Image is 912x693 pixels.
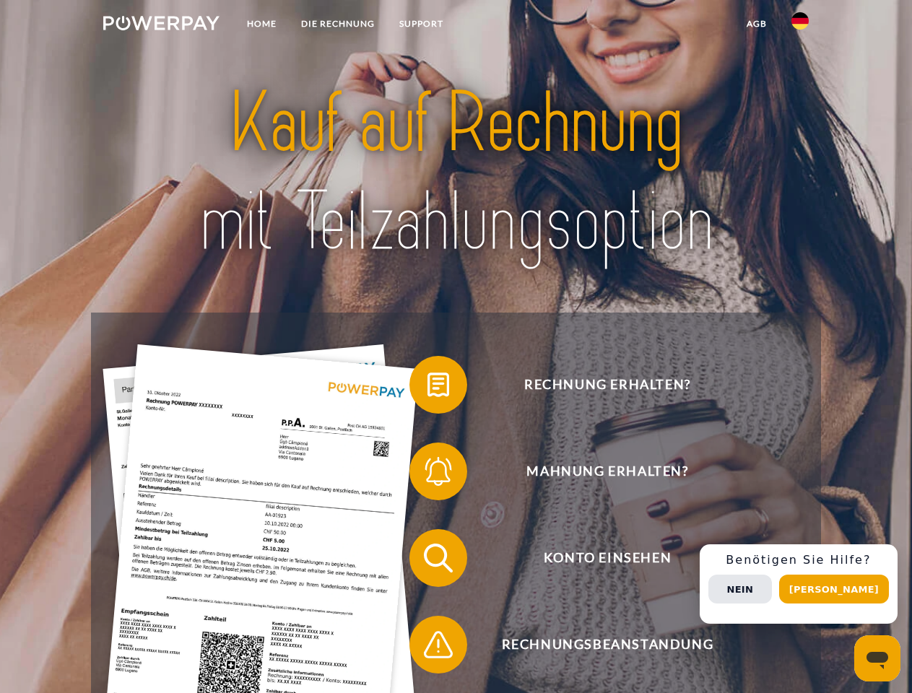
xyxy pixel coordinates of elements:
button: Rechnung erhalten? [409,356,785,414]
span: Mahnung erhalten? [430,443,784,500]
button: Nein [708,575,772,603]
a: agb [734,11,779,37]
button: Rechnungsbeanstandung [409,616,785,674]
button: [PERSON_NAME] [779,575,889,603]
span: Rechnungsbeanstandung [430,616,784,674]
img: de [791,12,809,30]
button: Mahnung erhalten? [409,443,785,500]
button: Konto einsehen [409,529,785,587]
h3: Benötigen Sie Hilfe? [708,553,889,567]
img: logo-powerpay-white.svg [103,16,220,30]
a: Home [235,11,289,37]
img: title-powerpay_de.svg [138,69,774,276]
iframe: Schaltfläche zum Öffnen des Messaging-Fensters [854,635,900,681]
div: Schnellhilfe [700,544,898,624]
img: qb_bell.svg [420,453,456,489]
span: Rechnung erhalten? [430,356,784,414]
img: qb_search.svg [420,540,456,576]
a: SUPPORT [387,11,456,37]
span: Konto einsehen [430,529,784,587]
img: qb_bill.svg [420,367,456,403]
img: qb_warning.svg [420,627,456,663]
a: DIE RECHNUNG [289,11,387,37]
